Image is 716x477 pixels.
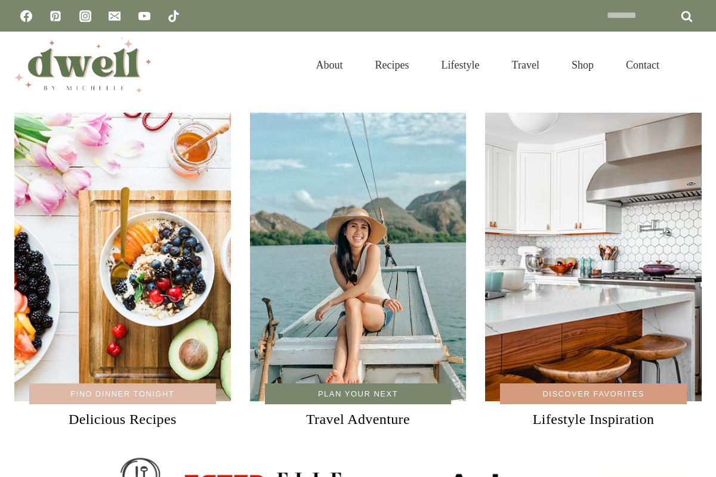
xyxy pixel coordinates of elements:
a: Email [103,4,126,28]
a: TikTok [162,4,186,28]
a: Recipes [359,44,425,86]
a: Pinterest [44,4,67,28]
a: Facebook [14,4,38,28]
a: YouTube [132,4,156,28]
a: Lifestyle [425,44,496,86]
a: Instagram [73,4,97,28]
a: Contact [610,44,675,86]
a: Shop [555,44,610,86]
a: About [300,44,359,86]
nav: Primary Navigation [300,44,675,86]
button: View Search Form [681,55,702,75]
img: DWELL by michelle [14,38,152,92]
a: Travel [496,44,555,86]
